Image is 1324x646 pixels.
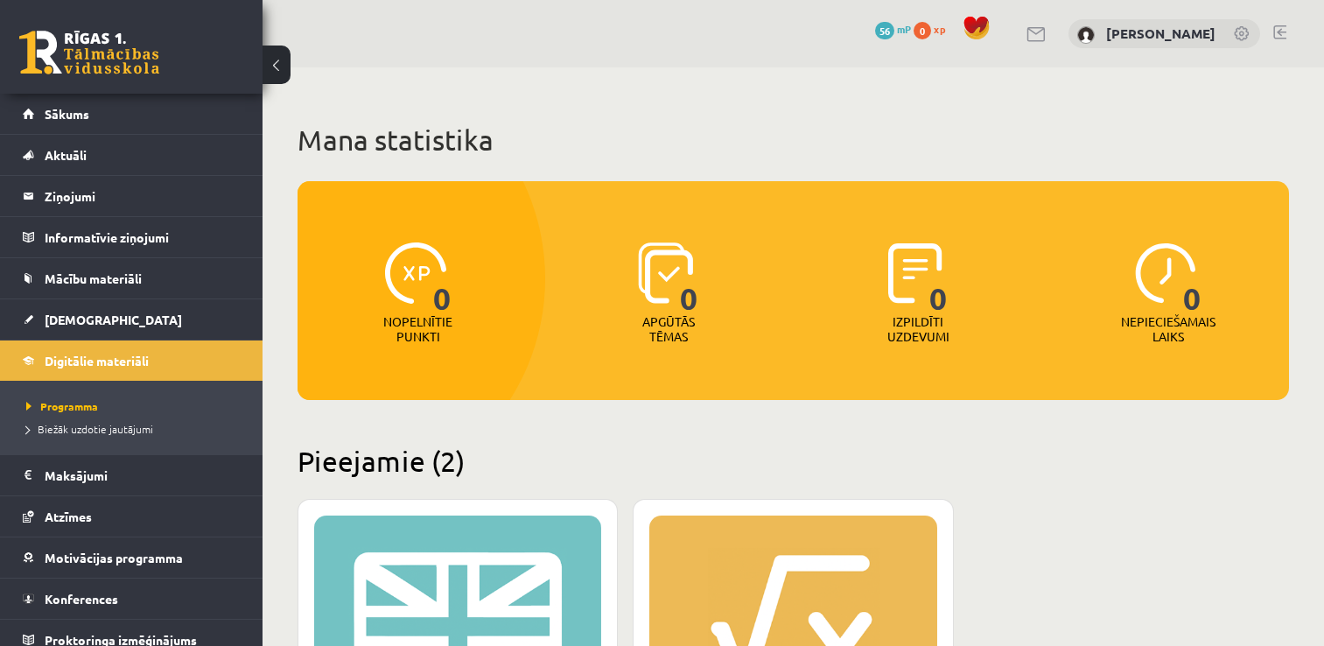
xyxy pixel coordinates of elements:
[23,341,241,381] a: Digitālie materiāli
[23,299,241,340] a: [DEMOGRAPHIC_DATA]
[914,22,954,36] a: 0 xp
[929,242,948,314] span: 0
[23,537,241,578] a: Motivācijas programma
[26,398,245,414] a: Programma
[45,455,241,495] legend: Maksājumi
[298,123,1289,158] h1: Mana statistika
[45,106,89,122] span: Sākums
[45,550,183,565] span: Motivācijas programma
[1106,25,1215,42] a: [PERSON_NAME]
[23,94,241,134] a: Sākums
[45,353,149,369] span: Digitālie materiāli
[1077,26,1095,44] img: Dāvids Anaņjevs
[934,22,945,36] span: xp
[433,242,452,314] span: 0
[875,22,894,39] span: 56
[914,22,931,39] span: 0
[298,444,1289,478] h2: Pieejamie (2)
[875,22,911,36] a: 56 mP
[634,314,703,344] p: Apgūtās tēmas
[45,147,87,163] span: Aktuāli
[26,422,153,436] span: Biežāk uzdotie jautājumi
[19,31,159,74] a: Rīgas 1. Tālmācības vidusskola
[45,270,142,286] span: Mācību materiāli
[45,312,182,327] span: [DEMOGRAPHIC_DATA]
[680,242,698,314] span: 0
[884,314,952,344] p: Izpildīti uzdevumi
[23,217,241,257] a: Informatīvie ziņojumi
[26,399,98,413] span: Programma
[23,579,241,619] a: Konferences
[45,509,92,524] span: Atzīmes
[888,242,942,304] img: icon-completed-tasks-ad58ae20a441b2904462921112bc710f1caf180af7a3daa7317a5a94f2d26646.svg
[1183,242,1201,314] span: 0
[1135,242,1196,304] img: icon-clock-7be60019b62300814b6bd22b8e044499b485619524d84068768e800edab66f18.svg
[897,22,911,36] span: mP
[45,217,241,257] legend: Informatīvie ziņojumi
[383,314,452,344] p: Nopelnītie punkti
[45,176,241,216] legend: Ziņojumi
[23,496,241,537] a: Atzīmes
[45,591,118,607] span: Konferences
[23,258,241,298] a: Mācību materiāli
[638,242,693,304] img: icon-learned-topics-4a711ccc23c960034f471b6e78daf4a3bad4a20eaf4de84257b87e66633f6470.svg
[23,135,241,175] a: Aktuāli
[23,176,241,216] a: Ziņojumi
[26,421,245,437] a: Biežāk uzdotie jautājumi
[23,455,241,495] a: Maksājumi
[1121,314,1215,344] p: Nepieciešamais laiks
[385,242,446,304] img: icon-xp-0682a9bc20223a9ccc6f5883a126b849a74cddfe5390d2b41b4391c66f2066e7.svg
